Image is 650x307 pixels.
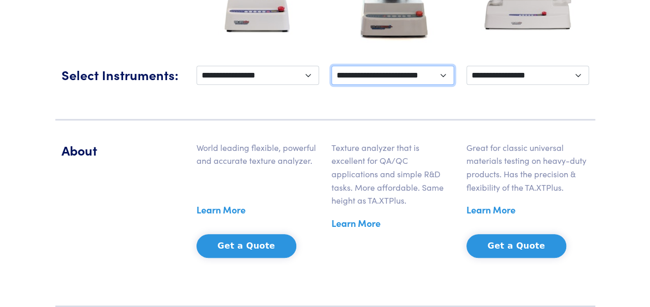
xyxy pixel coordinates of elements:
[196,234,296,258] button: Get a Quote
[466,234,566,258] button: Get a Quote
[466,202,516,218] a: Learn More
[196,202,246,218] a: Learn More
[331,216,381,231] a: Learn More
[196,141,319,167] p: World leading flexible, powerful and accurate texture analyzer.
[62,66,184,84] h5: Select Instruments:
[466,141,589,194] p: Great for classic universal materials testing on heavy-duty products. Has the precision & flexibi...
[331,141,454,207] p: Texture analyzer that is excellent for QA/QC applications and simple R&D tasks. More affordable. ...
[62,141,184,159] h5: About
